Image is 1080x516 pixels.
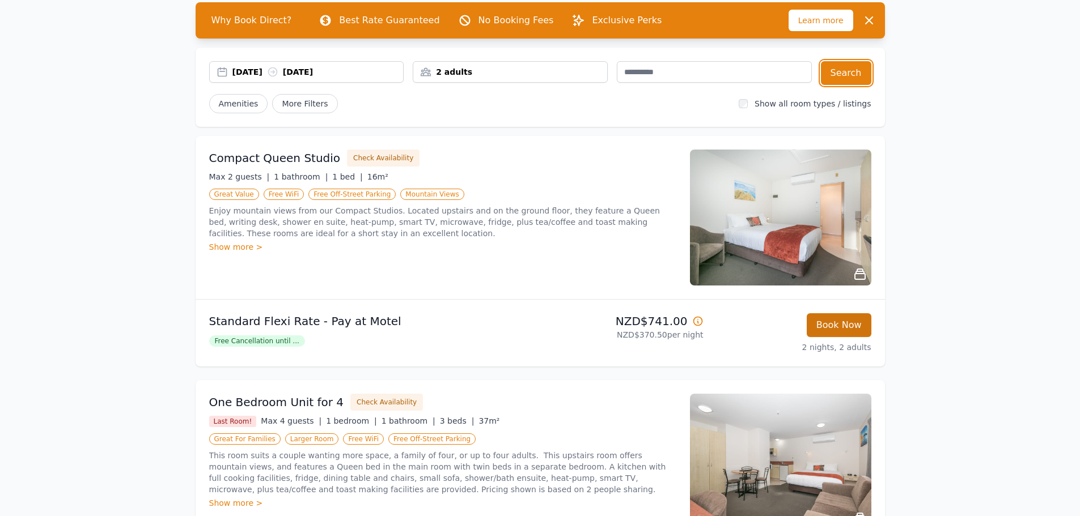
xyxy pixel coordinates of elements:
[339,14,439,27] p: Best Rate Guaranteed
[261,416,321,425] span: Max 4 guests |
[209,450,676,495] p: This room suits a couple wanting more space, a family of four, or up to four adults. This upstair...
[209,241,676,253] div: Show more >
[350,394,423,411] button: Check Availability
[713,342,871,353] p: 2 nights, 2 adults
[789,10,853,31] span: Learn more
[478,416,499,425] span: 37m²
[545,329,704,340] p: NZD$370.50 per night
[478,14,554,27] p: No Booking Fees
[209,94,268,113] button: Amenities
[347,150,420,167] button: Check Availability
[209,172,270,181] span: Max 2 guests |
[545,313,704,329] p: NZD$741.00
[209,497,676,509] div: Show more >
[209,205,676,239] p: Enjoy mountain views from our Compact Studios. Located upstairs and on the ground floor, they fea...
[209,394,344,410] h3: One Bedroom Unit for 4
[413,66,607,78] div: 2 adults
[440,416,475,425] span: 3 beds |
[592,14,662,27] p: Exclusive Perks
[755,99,871,108] label: Show all room types / listings
[209,150,341,166] h3: Compact Queen Studio
[274,172,328,181] span: 1 bathroom |
[209,416,257,427] span: Last Room!
[332,172,362,181] span: 1 bed |
[807,313,871,337] button: Book Now
[272,94,337,113] span: More Filters
[326,416,377,425] span: 1 bedroom |
[285,433,339,445] span: Larger Room
[209,335,305,347] span: Free Cancellation until ...
[202,9,301,32] span: Why Book Direct?
[209,433,281,445] span: Great For Families
[388,433,476,445] span: Free Off-Street Parking
[209,189,259,200] span: Great Value
[400,189,464,200] span: Mountain Views
[343,433,384,445] span: Free WiFi
[209,313,536,329] p: Standard Flexi Rate - Pay at Motel
[382,416,435,425] span: 1 bathroom |
[308,189,396,200] span: Free Off-Street Parking
[821,61,871,85] button: Search
[232,66,404,78] div: [DATE] [DATE]
[264,189,304,200] span: Free WiFi
[367,172,388,181] span: 16m²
